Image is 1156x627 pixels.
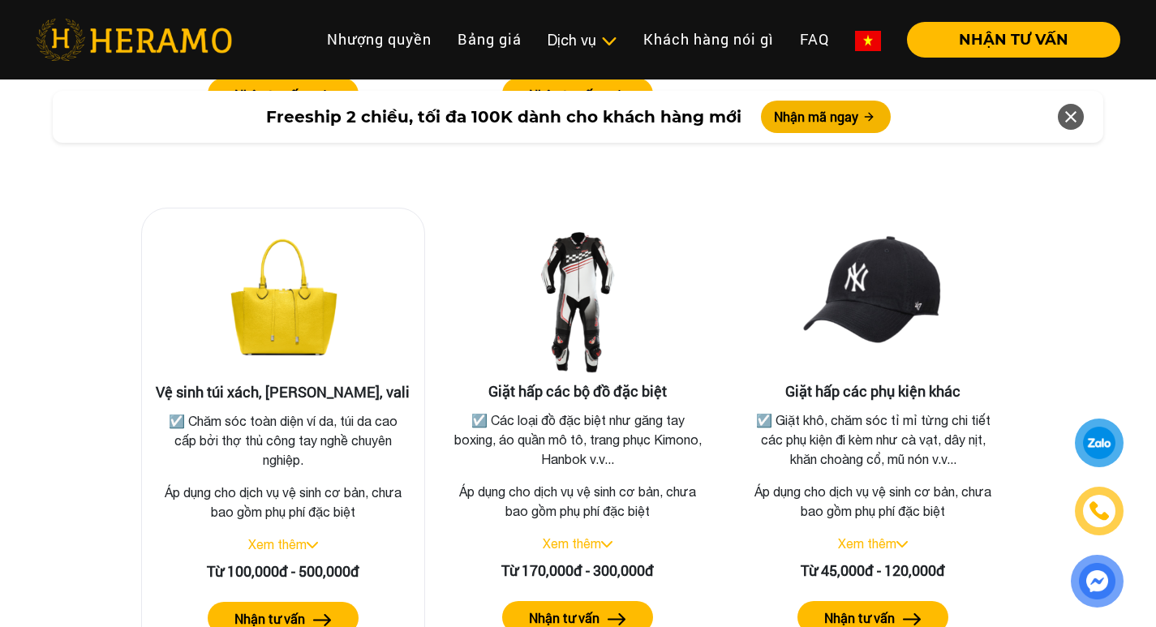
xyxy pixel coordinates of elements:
[1090,502,1109,520] img: phone-icon
[155,560,411,582] div: Từ 100,000đ - 500,000đ
[744,560,1002,582] div: Từ 45,000đ - 120,000đ
[313,614,332,626] img: arrow
[792,221,954,383] img: Giặt hấp các phụ kiện khác
[744,383,1002,401] h3: Giặt hấp các phụ kiện khác
[36,19,232,61] img: heramo-logo.png
[266,105,741,129] span: Freeship 2 chiều, tối đa 100K dành cho khách hàng mới
[202,221,364,384] img: Vệ sinh túi xách, balo, vali
[838,536,896,551] a: Xem thêm
[548,29,617,51] div: Dịch vụ
[248,537,307,552] a: Xem thêm
[543,536,601,551] a: Xem thêm
[896,541,908,548] img: arrow_down.svg
[608,613,626,625] img: arrow
[155,483,411,522] p: Áp dụng cho dịch vụ vệ sinh cơ bản, chưa bao gồm phụ phí đặc biệt
[453,410,704,469] p: ☑️ Các loại đồ đặc biệt như găng tay boxing, áo quần mô tô, trang phục Kimono, Hanbok v.v...
[496,221,659,383] img: Giặt hấp các bộ đồ đặc biệt
[307,542,318,548] img: arrow_down.svg
[155,384,411,402] h3: Vệ sinh túi xách, [PERSON_NAME], vali
[449,482,707,521] p: Áp dụng cho dịch vụ vệ sinh cơ bản, chưa bao gồm phụ phí đặc biệt
[903,613,922,625] img: arrow
[445,22,535,57] a: Bảng giá
[449,560,707,582] div: Từ 170,000đ - 300,000đ
[600,33,617,49] img: subToggleIcon
[314,22,445,57] a: Nhượng quyền
[744,482,1002,521] p: Áp dụng cho dịch vụ vệ sinh cơ bản, chưa bao gồm phụ phí đặc biệt
[907,22,1120,58] button: NHẬN TƯ VẤN
[787,22,842,57] a: FAQ
[761,101,891,133] button: Nhận mã ngay
[855,31,881,51] img: vn-flag.png
[158,411,408,470] p: ☑️ Chăm sóc toàn diện ví da, túi da cao cấp bởi thợ thủ công tay nghề chuyên nghiệp.
[747,410,999,469] p: ☑️ Giặt khô, chăm sóc tỉ mỉ từng chi tiết các phụ kiện đi kèm như cà vạt, dây nịt, khăn choàng cổ...
[449,383,707,401] h3: Giặt hấp các bộ đồ đặc biệt
[894,32,1120,47] a: NHẬN TƯ VẤN
[630,22,787,57] a: Khách hàng nói gì
[1077,489,1121,533] a: phone-icon
[601,541,612,548] img: arrow_down.svg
